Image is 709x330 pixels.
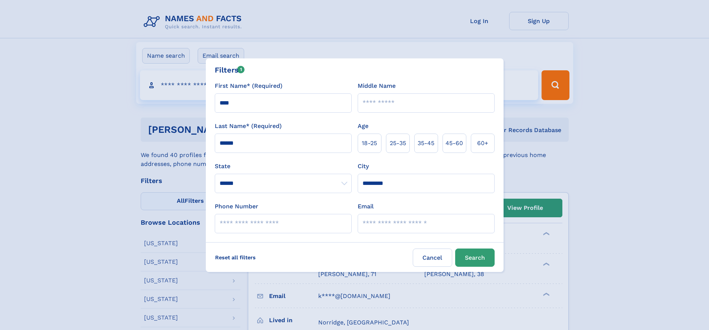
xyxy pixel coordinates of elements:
label: Email [358,202,374,211]
span: 25‑35 [390,139,406,148]
label: Reset all filters [210,249,261,266]
button: Search [455,249,495,267]
label: First Name* (Required) [215,81,282,90]
span: 45‑60 [445,139,463,148]
span: 18‑25 [362,139,377,148]
div: Filters [215,64,245,76]
label: State [215,162,352,171]
label: Last Name* (Required) [215,122,282,131]
label: City [358,162,369,171]
label: Phone Number [215,202,258,211]
span: 60+ [477,139,488,148]
label: Middle Name [358,81,396,90]
span: 35‑45 [418,139,434,148]
label: Cancel [413,249,452,267]
label: Age [358,122,368,131]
